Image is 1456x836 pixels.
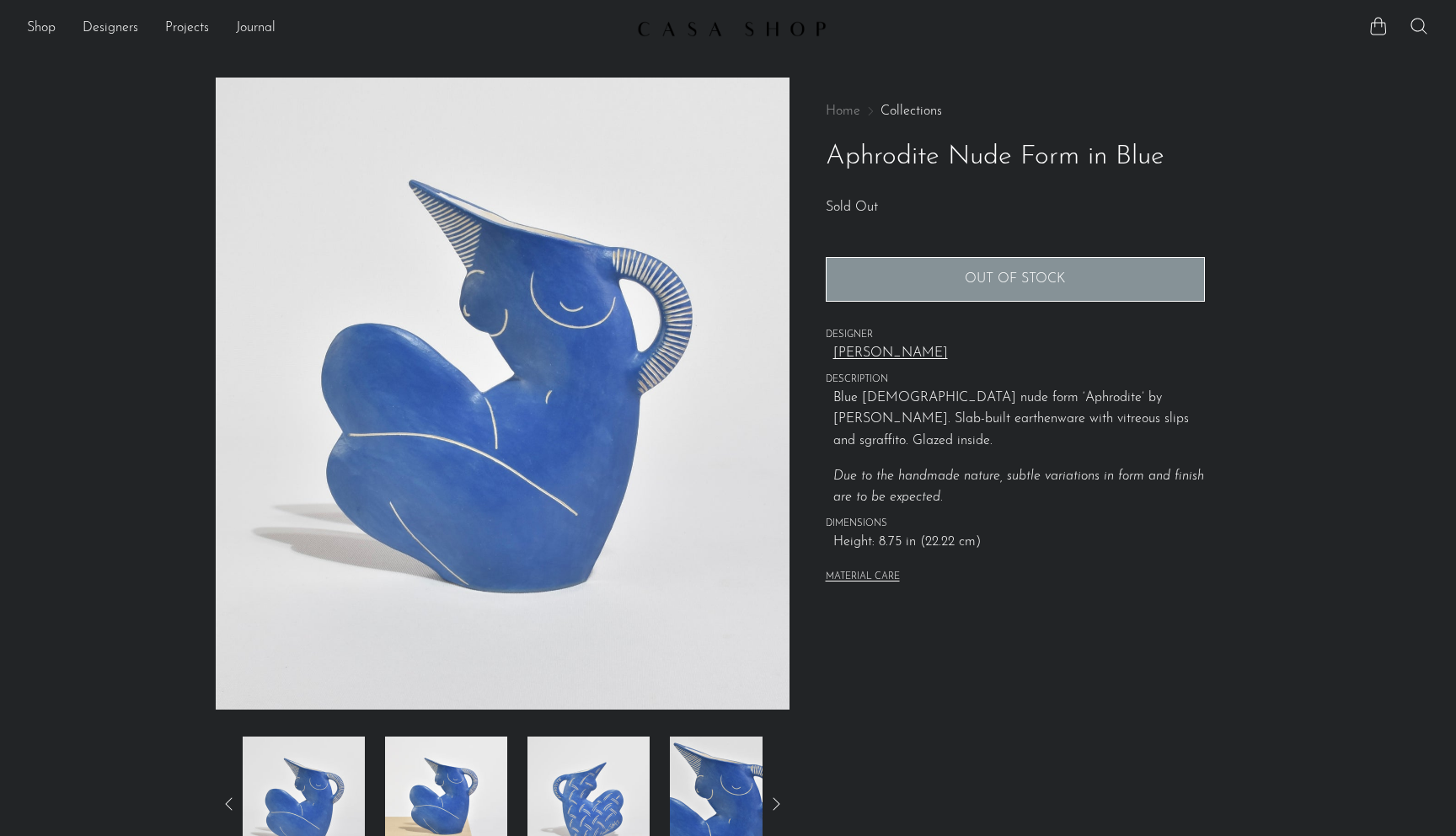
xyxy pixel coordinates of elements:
span: DESCRIPTION [826,372,1205,388]
a: [PERSON_NAME] [833,343,1205,365]
span: Out of stock [965,271,1065,287]
a: Shop [27,18,56,40]
img: Aphrodite Nude Form in Blue [216,78,790,710]
button: Add to cart [826,257,1205,301]
nav: Breadcrumbs [826,104,1205,118]
button: MATERIAL CARE [826,571,900,584]
span: DIMENSIONS [826,517,1205,532]
ul: NEW HEADER MENU [27,14,624,43]
h1: Aphrodite Nude Form in Blue [826,136,1205,179]
span: Home [826,104,860,118]
p: Blue [DEMOGRAPHIC_DATA] nude form ‘Aphrodite’ by [PERSON_NAME]. Slab-built earthenware with vitre... [833,388,1205,453]
span: Sold Out [826,201,878,214]
a: Collections [881,104,942,118]
span: Height: 8.75 in (22.22 cm) [833,532,1205,554]
em: Due to the handmade nature, subtle variations in form and finish are to be expected. [833,469,1204,505]
a: Projects [165,18,209,40]
a: Journal [236,18,276,40]
span: DESIGNER [826,328,1205,343]
nav: Desktop navigation [27,14,624,43]
a: Designers [83,18,138,40]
